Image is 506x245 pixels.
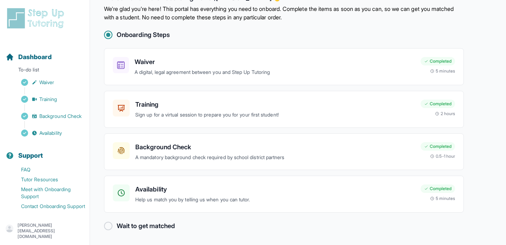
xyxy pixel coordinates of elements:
p: Help us match you by telling us when you can tutor. [135,196,415,204]
a: Background CheckA mandatory background check required by school district partnersCompleted0.5-1 hour [104,133,464,170]
button: [PERSON_NAME][EMAIL_ADDRESS][DOMAIN_NAME] [6,222,84,239]
h3: Background Check [135,142,415,152]
button: Support [3,139,87,163]
a: Training [6,94,90,104]
a: Background Check [6,111,90,121]
div: Completed [421,100,455,108]
p: A digital, legal agreement between you and Step Up Tutoring [135,68,415,76]
span: Background Check [39,113,82,120]
span: Training [39,96,57,103]
a: Waiver [6,77,90,87]
a: AvailabilityHelp us match you by telling us when you can tutor.Completed5 minutes [104,176,464,213]
h3: Availability [135,184,415,194]
p: [PERSON_NAME][EMAIL_ADDRESS][DOMAIN_NAME] [18,222,84,239]
div: Completed [421,142,455,151]
div: Completed [421,57,455,65]
p: Sign up for a virtual session to prepare you for your first student! [135,111,415,119]
button: Dashboard [3,41,87,65]
span: Dashboard [18,52,52,62]
p: A mandatory background check required by school district partners [135,153,415,162]
a: WaiverA digital, legal agreement between you and Step Up TutoringCompleted5 minutes [104,48,464,85]
a: TrainingSign up for a virtual session to prepare you for your first student!Completed2 hours [104,91,464,128]
span: Availability [39,130,62,137]
h2: Onboarding Steps [117,30,170,40]
a: FAQ [6,165,90,175]
a: Contact Onboarding Support [6,201,90,211]
a: Tutor Resources [6,175,90,184]
p: To-do list [3,66,87,76]
div: 5 minutes [430,196,455,201]
span: Waiver [39,79,54,86]
div: 5 minutes [430,68,455,74]
img: logo [6,7,68,30]
a: Dashboard [6,52,52,62]
p: We're glad you're here! This portal has everything you need to onboard. Complete the items as soo... [104,5,464,21]
a: Availability [6,128,90,138]
div: Completed [421,184,455,193]
a: Meet with Onboarding Support [6,184,90,201]
div: 2 hours [435,111,455,117]
h3: Waiver [135,57,415,67]
h2: Wait to get matched [117,221,175,231]
h3: Training [135,100,415,109]
span: Support [18,151,43,161]
div: 0.5-1 hour [430,153,455,159]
